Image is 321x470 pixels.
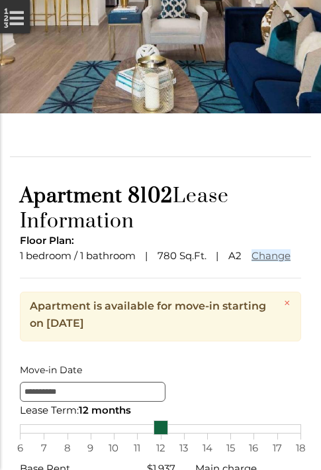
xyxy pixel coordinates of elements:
span: 6 [13,440,26,457]
span: 7 [37,440,50,457]
span: Floor Plan: [20,234,74,247]
span: 14 [201,440,214,457]
span: × [283,295,291,311]
h1: Lease Information [20,184,301,234]
span: 8 [61,440,74,457]
span: Sq.Ft. [179,249,206,262]
span: 10 [107,440,120,457]
span: 12 months [79,404,131,416]
span: 9 [84,440,97,457]
input: Move-in Date edit selected 10/11/2025 [20,382,165,402]
div: Lease Term: [20,402,301,419]
span: 1 bedroom / 1 bathroom [20,249,136,262]
span: 18 [294,440,307,457]
span: 11 [130,440,144,457]
span: 15 [224,440,237,457]
a: Change [252,249,291,262]
label: Move-in Date [20,361,301,379]
p: Apartment is available for move-in starting on [DATE] [30,298,277,332]
span: Apartment 8102 [20,184,173,209]
span: 12 [154,440,167,457]
span: 13 [177,440,191,457]
span: 780 [158,249,177,262]
span: 16 [247,440,260,457]
span: A2 [228,249,242,262]
span: 17 [271,440,284,457]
